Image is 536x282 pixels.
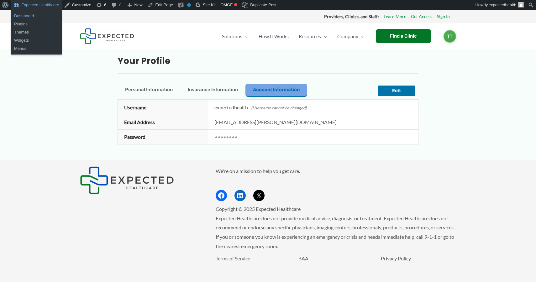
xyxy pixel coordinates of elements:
span: expectedhealth [489,3,516,7]
a: How It Works [254,25,294,47]
h2: Your Profile [118,55,418,67]
a: Sign In [437,13,450,21]
button: Insurance Information [180,84,245,97]
aside: Footer Widget 3 [216,254,456,277]
a: Learn More [384,13,406,21]
a: Find a Clinic [376,29,431,43]
span: Personal Information [125,87,173,92]
span: Copyright © 2025 Expected Healthcare [216,206,301,212]
button: Personal Information [118,84,180,97]
nav: Primary Site Navigation [217,25,370,47]
a: Privacy Policy [381,255,411,261]
strong: Providers, Clinics, and Staff: [324,14,379,19]
a: Dashboard [11,12,62,20]
ul: Expected Healthcare [11,26,62,55]
span: Expected Healthcare does not provide medical advice, diagnosis, or treatment. Expected Healthcare... [216,215,455,249]
span: Menu Toggle [242,25,249,47]
span: How It Works [259,25,289,47]
th: Username [118,100,208,115]
em: •••••••• [214,134,237,140]
a: Get Access [411,13,432,21]
button: Account Information [245,84,307,97]
aside: Footer Widget 1 [80,166,200,194]
aside: Footer Widget 2 [216,166,456,201]
span: (Username cannot be changed) [251,105,307,110]
a: Plugins [11,20,62,28]
ul: Expected Healthcare [11,10,62,30]
a: TT [444,30,456,43]
button: Edit [378,86,415,96]
span: Company [337,25,358,47]
span: Resources [299,25,321,47]
img: Expected Healthcare Logo - side, dark font, small [80,28,134,44]
a: CompanyMenu Toggle [332,25,370,47]
a: ResourcesMenu Toggle [294,25,332,47]
td: [EMAIL_ADDRESS][PERSON_NAME][DOMAIN_NAME] [208,115,418,130]
th: Email Address [118,115,208,130]
span: Menu Toggle [321,25,327,47]
p: We're on a mission to help you get care. [216,166,456,176]
a: Widgets [11,36,62,44]
a: SolutionsMenu Toggle [217,25,254,47]
span: Solutions [222,25,242,47]
a: Themes [11,28,62,36]
span: Account Information [253,87,300,92]
img: Expected Healthcare Logo - side, dark font, small [80,166,174,194]
a: Terms of Service [216,255,250,261]
div: No index [187,3,191,7]
a: Menus [11,44,62,53]
th: Password [118,130,208,144]
span: Insurance Information [188,87,238,92]
a: BAA [298,255,308,261]
span: Site Kit [203,3,216,7]
span: Menu Toggle [358,25,365,47]
td: expectedhealth [208,100,418,115]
